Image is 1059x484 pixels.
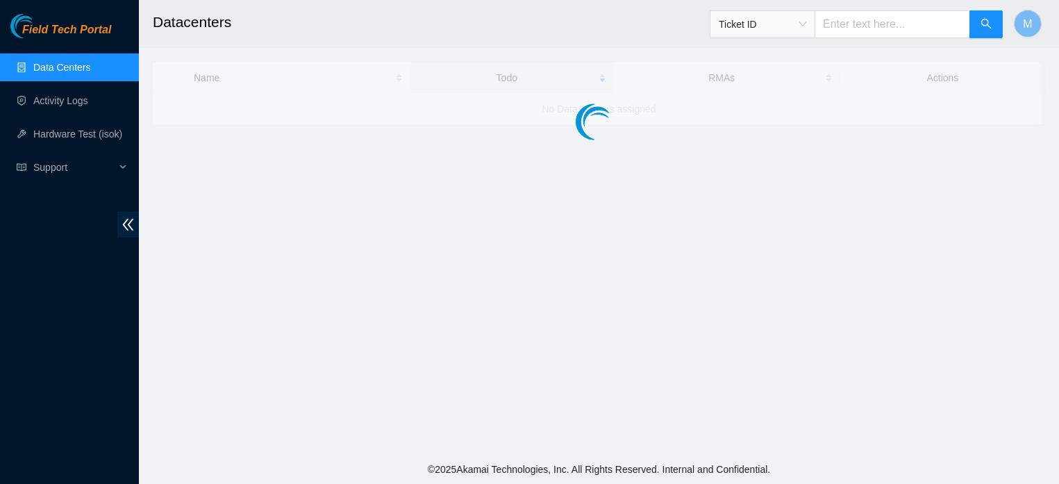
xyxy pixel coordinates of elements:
[981,18,992,31] span: search
[139,455,1059,484] footer: © 2025 Akamai Technologies, Inc. All Rights Reserved. Internal and Confidential.
[10,14,70,38] img: Akamai Technologies
[1023,15,1032,33] span: M
[33,95,88,106] a: Activity Logs
[33,62,90,73] a: Data Centers
[33,128,122,140] a: Hardware Test (isok)
[719,14,806,35] span: Ticket ID
[17,162,26,172] span: read
[815,10,970,38] input: Enter text here...
[1014,10,1042,37] button: M
[22,24,111,37] span: Field Tech Portal
[10,25,111,43] a: Akamai TechnologiesField Tech Portal
[969,10,1003,38] button: search
[33,153,115,181] span: Support
[117,212,139,237] span: double-left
